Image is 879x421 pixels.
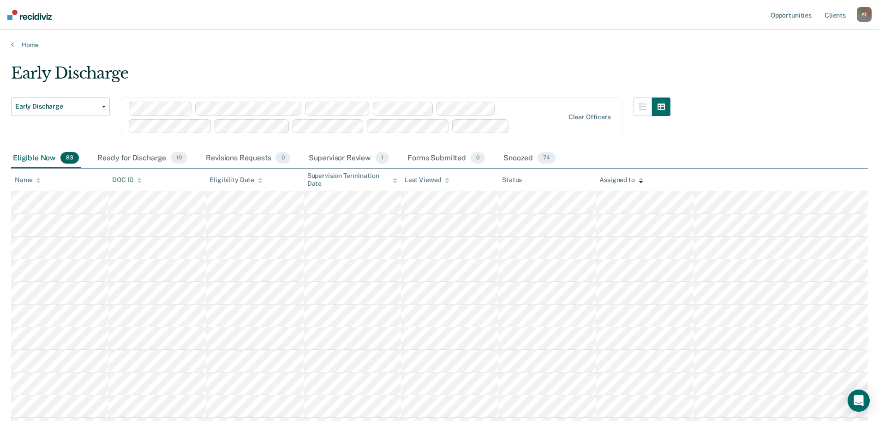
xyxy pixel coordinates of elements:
[60,152,79,164] span: 83
[11,64,670,90] div: Early Discharge
[376,152,389,164] span: 1
[599,176,643,184] div: Assigned to
[405,176,449,184] div: Last Viewed
[275,152,290,164] span: 0
[7,10,52,20] img: Recidiviz
[15,103,98,110] span: Early Discharge
[15,176,41,184] div: Name
[568,113,611,121] div: Clear officers
[538,152,556,164] span: 74
[857,7,872,22] button: AT
[112,176,142,184] div: DOC ID
[96,148,189,169] div: Ready for Discharge10
[171,152,187,164] span: 10
[307,148,391,169] div: Supervisor Review1
[502,176,522,184] div: Status
[11,98,110,116] button: Early Discharge
[406,148,487,169] div: Forms Submitted0
[209,176,263,184] div: Eligibility Date
[307,172,397,188] div: Supervision Termination Date
[471,152,485,164] span: 0
[502,148,557,169] div: Snoozed74
[11,148,81,169] div: Eligible Now83
[204,148,292,169] div: Revisions Requests0
[848,390,870,412] div: Open Intercom Messenger
[11,41,868,49] a: Home
[857,7,872,22] div: A T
